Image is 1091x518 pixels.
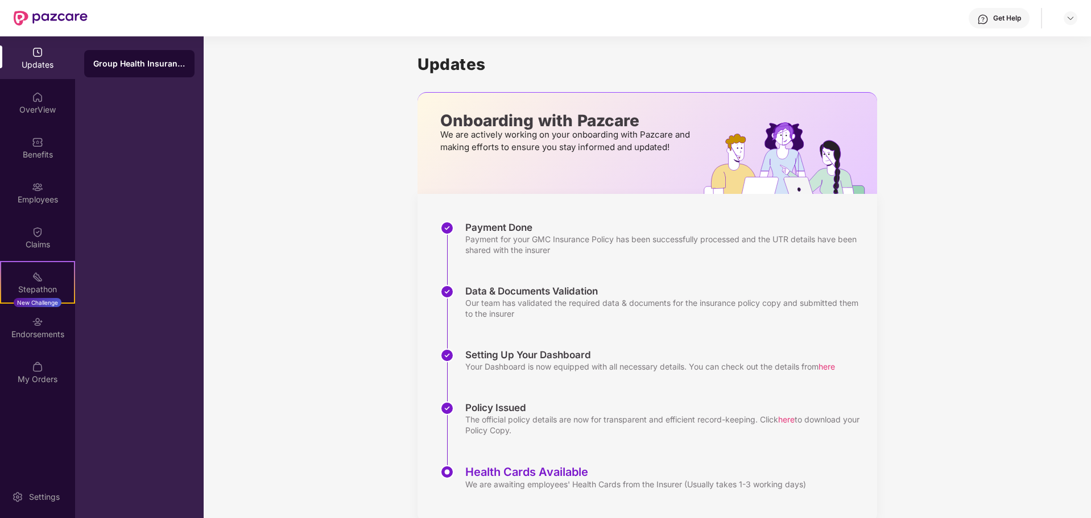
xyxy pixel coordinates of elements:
img: svg+xml;base64,PHN2ZyBpZD0iU3RlcC1Eb25lLTMyeDMyIiB4bWxucz0iaHR0cDovL3d3dy53My5vcmcvMjAwMC9zdmciIH... [440,401,454,415]
div: Settings [26,491,63,503]
img: svg+xml;base64,PHN2ZyBpZD0iU3RlcC1Eb25lLTMyeDMyIiB4bWxucz0iaHR0cDovL3d3dy53My5vcmcvMjAwMC9zdmciIH... [440,349,454,362]
div: Our team has validated the required data & documents for the insurance policy copy and submitted ... [465,297,866,319]
img: svg+xml;base64,PHN2ZyBpZD0iRHJvcGRvd24tMzJ4MzIiIHhtbG5zPSJodHRwOi8vd3d3LnczLm9yZy8yMDAwL3N2ZyIgd2... [1066,14,1075,23]
div: Data & Documents Validation [465,285,866,297]
span: here [778,415,795,424]
img: svg+xml;base64,PHN2ZyB4bWxucz0iaHR0cDovL3d3dy53My5vcmcvMjAwMC9zdmciIHdpZHRoPSIyMSIgaGVpZ2h0PSIyMC... [32,271,43,283]
div: Payment Done [465,221,866,234]
div: New Challenge [14,298,61,307]
img: svg+xml;base64,PHN2ZyBpZD0iRW5kb3JzZW1lbnRzIiB4bWxucz0iaHR0cDovL3d3dy53My5vcmcvMjAwMC9zdmciIHdpZH... [32,316,43,328]
img: svg+xml;base64,PHN2ZyBpZD0iU3RlcC1Eb25lLTMyeDMyIiB4bWxucz0iaHR0cDovL3d3dy53My5vcmcvMjAwMC9zdmciIH... [440,221,454,235]
div: We are awaiting employees' Health Cards from the Insurer (Usually takes 1-3 working days) [465,479,806,490]
div: Policy Issued [465,401,866,414]
img: svg+xml;base64,PHN2ZyBpZD0iSGVscC0zMngzMiIgeG1sbnM9Imh0dHA6Ly93d3cudzMub3JnLzIwMDAvc3ZnIiB3aWR0aD... [977,14,989,25]
img: svg+xml;base64,PHN2ZyBpZD0iU3RlcC1BY3RpdmUtMzJ4MzIiIHhtbG5zPSJodHRwOi8vd3d3LnczLm9yZy8yMDAwL3N2Zy... [440,465,454,479]
img: svg+xml;base64,PHN2ZyBpZD0iU2V0dGluZy0yMHgyMCIgeG1sbnM9Imh0dHA6Ly93d3cudzMub3JnLzIwMDAvc3ZnIiB3aW... [12,491,23,503]
img: svg+xml;base64,PHN2ZyBpZD0iTXlfT3JkZXJzIiBkYXRhLW5hbWU9Ik15IE9yZGVycyIgeG1sbnM9Imh0dHA6Ly93d3cudz... [32,361,43,372]
div: Group Health Insurance [93,58,185,69]
img: svg+xml;base64,PHN2ZyBpZD0iQ2xhaW0iIHhtbG5zPSJodHRwOi8vd3d3LnczLm9yZy8yMDAwL3N2ZyIgd2lkdGg9IjIwIi... [32,226,43,238]
p: We are actively working on your onboarding with Pazcare and making efforts to ensure you stay inf... [440,129,693,154]
img: svg+xml;base64,PHN2ZyBpZD0iSG9tZSIgeG1sbnM9Imh0dHA6Ly93d3cudzMub3JnLzIwMDAvc3ZnIiB3aWR0aD0iMjAiIG... [32,92,43,103]
img: svg+xml;base64,PHN2ZyBpZD0iQmVuZWZpdHMiIHhtbG5zPSJodHRwOi8vd3d3LnczLm9yZy8yMDAwL3N2ZyIgd2lkdGg9Ij... [32,136,43,148]
h1: Updates [418,55,877,74]
img: svg+xml;base64,PHN2ZyBpZD0iRW1wbG95ZWVzIiB4bWxucz0iaHR0cDovL3d3dy53My5vcmcvMjAwMC9zdmciIHdpZHRoPS... [32,181,43,193]
div: Your Dashboard is now equipped with all necessary details. You can check out the details from [465,361,835,372]
div: Setting Up Your Dashboard [465,349,835,361]
div: The official policy details are now for transparent and efficient record-keeping. Click to downlo... [465,414,866,436]
img: New Pazcare Logo [14,11,88,26]
span: here [819,362,835,371]
img: svg+xml;base64,PHN2ZyBpZD0iVXBkYXRlZCIgeG1sbnM9Imh0dHA6Ly93d3cudzMub3JnLzIwMDAvc3ZnIiB3aWR0aD0iMj... [32,47,43,58]
p: Onboarding with Pazcare [440,115,693,126]
div: Payment for your GMC Insurance Policy has been successfully processed and the UTR details have be... [465,234,866,255]
div: Stepathon [1,284,74,295]
img: hrOnboarding [704,122,877,194]
img: svg+xml;base64,PHN2ZyBpZD0iU3RlcC1Eb25lLTMyeDMyIiB4bWxucz0iaHR0cDovL3d3dy53My5vcmcvMjAwMC9zdmciIH... [440,285,454,299]
div: Get Help [993,14,1021,23]
div: Health Cards Available [465,465,806,479]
